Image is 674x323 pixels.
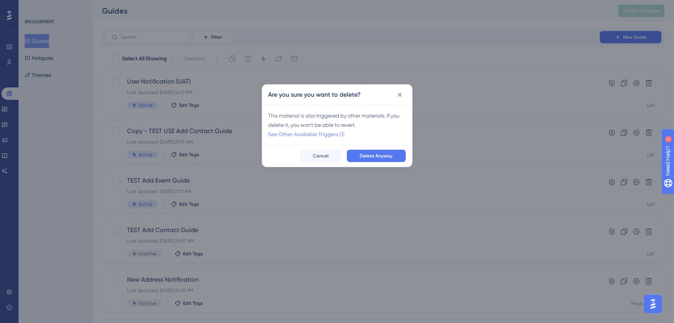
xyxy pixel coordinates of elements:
div: 1 [54,4,56,10]
a: See Other Available Triggers (1) [268,131,345,137]
span: Cancel [313,153,329,159]
span: Need Help? [18,2,48,11]
h2: Are you sure you want to delete? [268,90,361,99]
div: This material is also triggered by other materials. If you delete it, you won't be able to revert. [268,111,406,139]
iframe: UserGuiding AI Assistant Launcher [642,292,665,316]
span: Delete Anyway [360,153,393,159]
